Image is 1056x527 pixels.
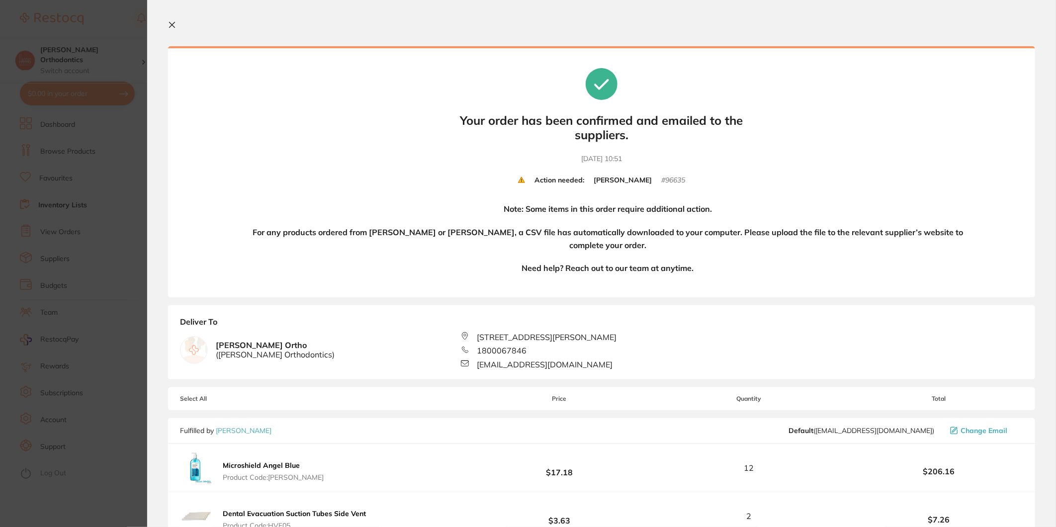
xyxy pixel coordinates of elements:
[223,473,324,481] span: Product Code: [PERSON_NAME]
[855,515,1023,524] b: $7.26
[475,507,644,526] b: $3.63
[522,262,694,275] h4: Need help? Reach out to our team at anytime.
[223,509,366,518] b: Dental Evacuation Suction Tubes Side Vent
[477,346,527,355] span: 1800067846
[477,333,616,342] span: [STREET_ADDRESS][PERSON_NAME]
[452,113,751,142] b: Your order has been confirmed and emailed to the suppliers.
[855,467,1023,476] b: $206.16
[744,463,754,472] span: 12
[223,461,300,470] b: Microshield Angel Blue
[180,427,271,435] p: Fulfilled by
[180,395,279,402] span: Select All
[534,176,584,185] b: Action needed:
[789,426,813,435] b: Default
[789,427,934,435] span: save@adamdental.com.au
[216,426,271,435] a: [PERSON_NAME]
[644,395,855,402] span: Quantity
[180,337,207,363] img: empty.jpg
[947,426,1023,435] button: Change Email
[180,317,1023,332] b: Deliver To
[581,154,622,164] time: [DATE] 10:51
[747,512,752,521] span: 2
[504,203,712,216] h4: Note: Some items in this order require additional action.
[238,226,978,252] h4: For any products ordered from [PERSON_NAME] or [PERSON_NAME], a CSV file has automatically downlo...
[475,459,644,477] b: $17.18
[220,461,327,482] button: Microshield Angel Blue Product Code:[PERSON_NAME]
[961,427,1007,435] span: Change Email
[477,360,613,369] span: [EMAIL_ADDRESS][DOMAIN_NAME]
[216,341,335,359] b: [PERSON_NAME] Ortho
[180,452,212,484] img: NDU1cHF1eg
[475,395,644,402] span: Price
[594,176,652,185] b: [PERSON_NAME]
[661,176,685,185] small: # 96635
[855,395,1023,402] span: Total
[216,350,335,359] span: ( [PERSON_NAME] Orthodontics )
